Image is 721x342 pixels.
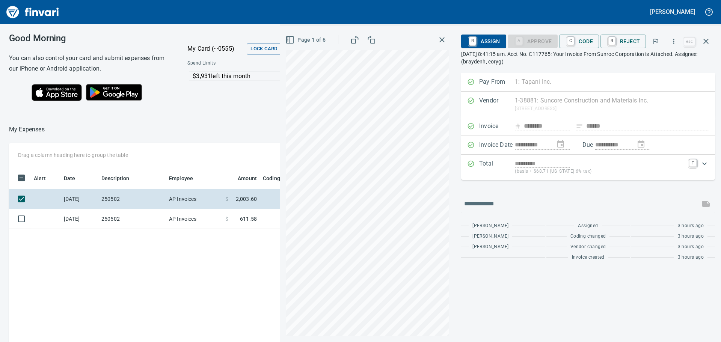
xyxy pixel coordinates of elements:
[287,35,326,45] span: Page 1 of 6
[559,35,599,48] button: CCode
[82,80,146,105] img: Get it on Google Play
[9,53,169,74] h6: You can also control your card and submit expenses from our iPhone or Android application.
[101,174,139,183] span: Description
[169,174,193,183] span: Employee
[240,215,257,223] span: 611.58
[64,174,85,183] span: Date
[461,35,506,48] button: RAssign
[570,233,606,240] span: Coding changed
[263,174,280,183] span: Coding
[98,189,166,209] td: 250502
[228,174,257,183] span: Amount
[9,125,45,134] nav: breadcrumb
[187,60,280,67] span: Spend Limits
[697,195,715,213] span: This records your message into the invoice and notifies anyone mentioned
[682,32,715,50] span: Close invoice
[284,33,329,47] button: Page 1 of 6
[515,168,685,175] p: (basis + $68.71 [US_STATE] 6% tax)
[187,44,244,53] p: My Card (···0555)
[572,254,605,261] span: Invoice created
[98,209,166,229] td: 250502
[648,6,697,18] button: [PERSON_NAME]
[689,159,697,167] a: T
[64,174,75,183] span: Date
[565,35,593,48] span: Code
[238,174,257,183] span: Amount
[9,125,45,134] p: My Expenses
[678,222,704,230] span: 3 hours ago
[647,33,664,50] button: Flag
[567,37,574,45] a: C
[250,45,277,53] span: Lock Card
[472,222,508,230] span: [PERSON_NAME]
[9,33,169,44] h3: Good Morning
[665,33,682,50] button: More
[225,195,228,203] span: $
[508,38,558,44] div: Coding Required
[469,37,476,45] a: R
[578,222,598,230] span: Assigned
[61,189,98,209] td: [DATE]
[472,233,508,240] span: [PERSON_NAME]
[5,3,61,21] img: Finvari
[166,209,222,229] td: AP Invoices
[169,174,203,183] span: Employee
[181,81,345,88] p: Online allowed
[263,174,290,183] span: Coding
[34,174,46,183] span: Alert
[472,243,508,251] span: [PERSON_NAME]
[236,195,257,203] span: 2,003.60
[606,35,640,48] span: Reject
[247,43,281,55] button: Lock Card
[166,189,222,209] td: AP Invoices
[18,151,128,159] p: Drag a column heading here to group the table
[678,243,704,251] span: 3 hours ago
[461,155,715,180] div: Expand
[32,84,82,101] img: Download on the App Store
[461,50,715,65] p: [DATE] 8:41:15 am. Acct No. C117765: Your Invoice From Sunroc Corporation is Attached. Assignee: ...
[570,243,606,251] span: Vendor changed
[225,215,228,223] span: $
[479,159,515,175] p: Total
[600,35,646,48] button: RReject
[101,174,130,183] span: Description
[608,37,615,45] a: R
[467,35,500,48] span: Assign
[193,72,345,81] p: $3,931 left this month
[684,38,695,46] a: esc
[678,254,704,261] span: 3 hours ago
[61,209,98,229] td: [DATE]
[34,174,56,183] span: Alert
[650,8,695,16] h5: [PERSON_NAME]
[678,233,704,240] span: 3 hours ago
